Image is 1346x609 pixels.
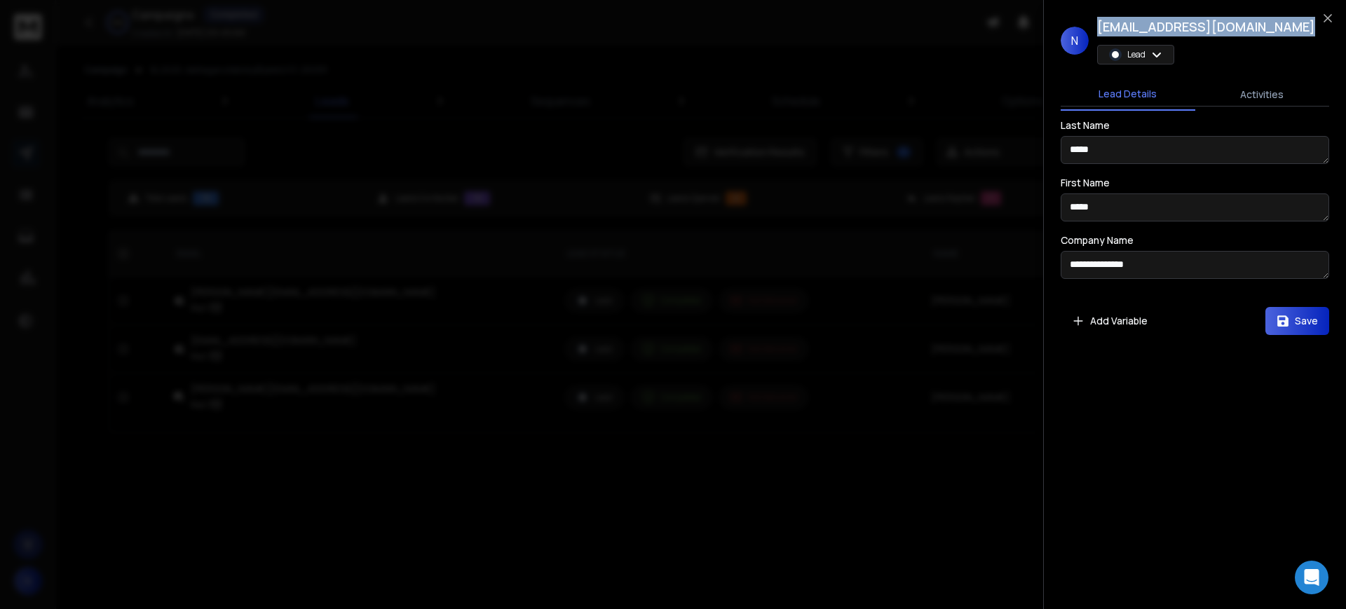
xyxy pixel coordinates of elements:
[1097,17,1315,36] h1: [EMAIL_ADDRESS][DOMAIN_NAME]
[1127,49,1146,60] p: Lead
[1061,307,1159,335] button: Add Variable
[1061,121,1110,130] label: Last Name
[1265,307,1329,335] button: Save
[1061,235,1134,245] label: Company Name
[1061,27,1089,55] span: N
[1195,79,1330,110] button: Activities
[1061,178,1110,188] label: First Name
[1061,78,1195,111] button: Lead Details
[1295,561,1328,594] div: Open Intercom Messenger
